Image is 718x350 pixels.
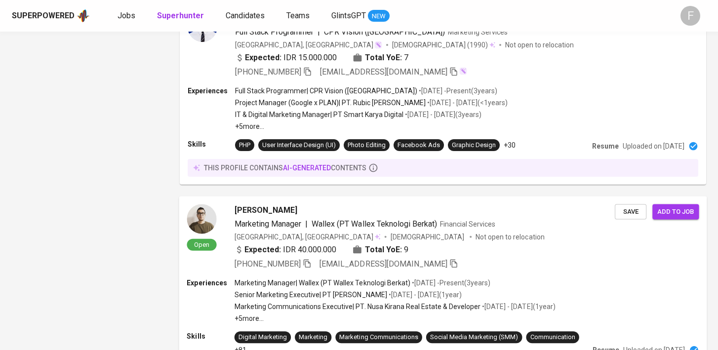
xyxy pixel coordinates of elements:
span: Marketing Services [448,28,508,36]
span: [PHONE_NUMBER] [235,67,301,77]
p: Project Manager (Google x PLAN) | PT. Rubic [PERSON_NAME] [235,98,426,108]
span: Wallex (PT Wallex Teknologi Berkat) [312,219,437,229]
span: NEW [368,11,390,21]
p: • [DATE] - Present ( 3 years ) [410,278,490,288]
div: Digital Marketing [239,333,287,342]
span: Marketing Manager [235,219,301,229]
span: [DEMOGRAPHIC_DATA] [391,232,466,242]
span: Full Stack Programmer [235,27,314,37]
div: Facebook Ads [398,141,440,150]
div: IDR 15.000.000 [235,52,337,64]
p: Senior Marketing Executive | PT [PERSON_NAME] [235,290,387,300]
p: IT & Digital Marketing Manager | PT Smart Karya Digital [235,110,403,119]
a: Teams [286,10,312,22]
p: +5 more ... [235,121,508,131]
span: CPR Vision ([GEOGRAPHIC_DATA]) [324,27,445,37]
span: | [305,218,308,230]
a: [PERSON_NAME]Full Stack Programmer|CPR Vision ([GEOGRAPHIC_DATA])Marketing Services[GEOGRAPHIC_DA... [180,4,706,185]
div: Marketing Communications [339,333,418,342]
p: • [DATE] - [DATE] ( 3 years ) [403,110,481,119]
img: magic_wand.svg [459,67,467,75]
span: [EMAIL_ADDRESS][DOMAIN_NAME] [320,67,447,77]
img: app logo [77,8,90,23]
span: | [318,26,320,38]
p: • [DATE] - [DATE] ( 1 year ) [480,302,555,311]
span: Financial Services [440,220,495,228]
span: 9 [404,244,408,256]
p: Experiences [187,278,234,288]
div: [GEOGRAPHIC_DATA], [GEOGRAPHIC_DATA] [235,40,382,50]
b: Total YoE: [365,244,402,256]
button: Add to job [652,204,699,219]
button: Save [615,204,646,219]
span: AI-generated [283,164,331,172]
div: Graphic Design [452,141,496,150]
div: Communication [530,333,575,342]
a: Candidates [226,10,267,22]
p: • [DATE] - Present ( 3 years ) [417,86,497,96]
b: Superhunter [157,11,204,20]
div: Photo Editing [348,141,386,150]
p: Experiences [188,86,235,96]
p: Skills [187,331,234,341]
b: Expected: [244,244,281,256]
a: Jobs [118,10,137,22]
div: User Interface Design (UI) [262,141,336,150]
span: [PHONE_NUMBER] [235,259,301,269]
div: F [680,6,700,26]
div: IDR 40.000.000 [235,244,337,256]
span: Jobs [118,11,135,20]
span: Open [190,240,213,249]
span: Candidates [226,11,265,20]
div: Social Media Marketing (SMM) [430,333,519,342]
a: GlintsGPT NEW [331,10,390,22]
span: Save [620,206,641,217]
span: [DEMOGRAPHIC_DATA] [392,40,467,50]
p: • [DATE] - [DATE] ( <1 years ) [426,98,508,108]
p: this profile contains contents [204,163,366,173]
span: Teams [286,11,310,20]
span: GlintsGPT [331,11,366,20]
span: [EMAIL_ADDRESS][DOMAIN_NAME] [319,259,447,269]
div: PHP [239,141,250,150]
img: 85603d09cd1f34fb5ebf5073593302dc.jpg [187,204,216,233]
a: Superpoweredapp logo [12,8,90,23]
p: Not open to relocation [476,232,544,242]
b: Total YoE: [365,52,402,64]
img: magic_wand.svg [374,41,382,49]
p: Not open to relocation [505,40,574,50]
div: (1990) [392,40,495,50]
p: Marketing Manager | Wallex (PT Wallex Teknologi Berkat) [235,278,410,288]
p: Uploaded on [DATE] [623,141,684,151]
span: [PERSON_NAME] [235,204,297,216]
div: Marketing [299,333,327,342]
p: Skills [188,139,235,149]
p: • [DATE] - [DATE] ( 1 year ) [387,290,462,300]
span: Add to job [657,206,694,217]
span: 7 [404,52,408,64]
a: Superhunter [157,10,206,22]
div: Superpowered [12,10,75,22]
p: Resume [592,141,619,151]
p: +30 [504,140,516,150]
div: [GEOGRAPHIC_DATA], [GEOGRAPHIC_DATA] [235,232,381,242]
p: +5 more ... [235,313,556,323]
p: Marketing Communications Executive | PT. Nusa Kirana Real Estate & Developer [235,302,480,311]
p: Full Stack Programmer | CPR Vision ([GEOGRAPHIC_DATA]) [235,86,417,96]
b: Expected: [245,52,281,64]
